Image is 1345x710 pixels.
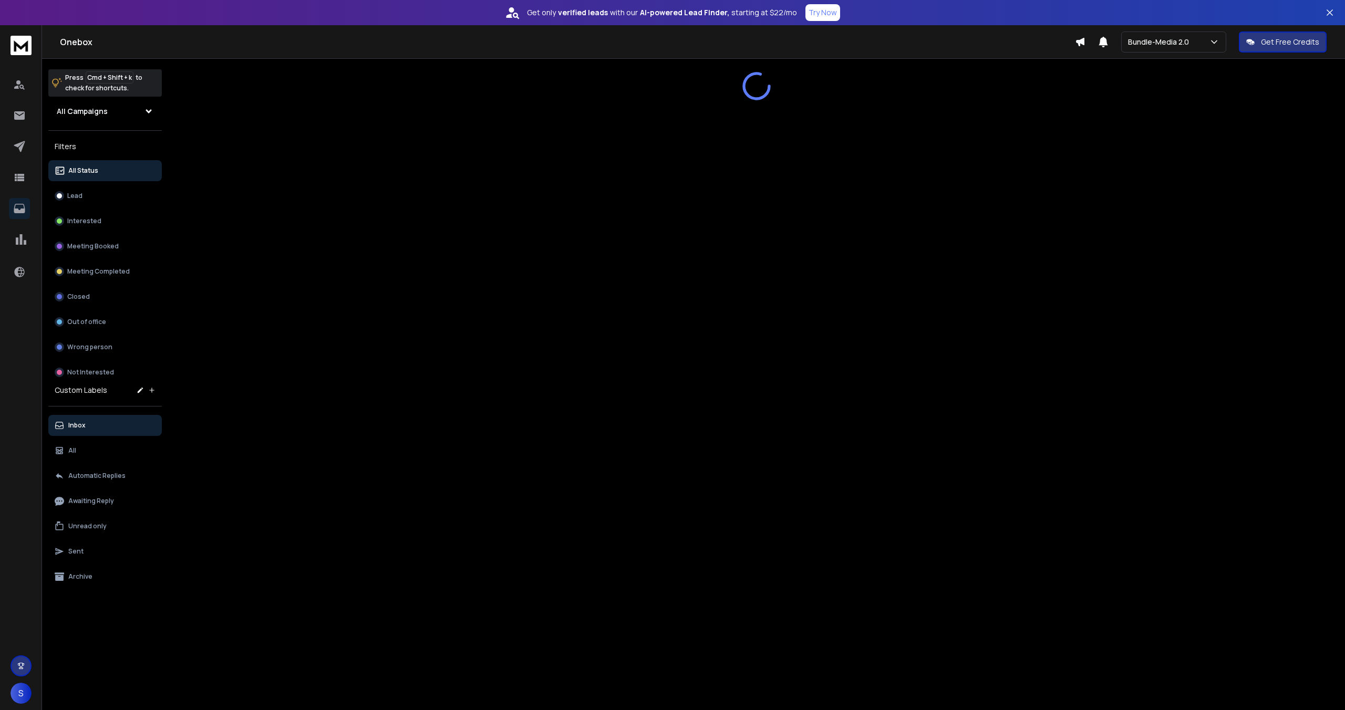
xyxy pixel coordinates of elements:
[68,572,92,581] p: Archive
[48,541,162,562] button: Sent
[60,36,1075,48] h1: Onebox
[67,343,112,351] p: Wrong person
[55,385,107,395] h3: Custom Labels
[67,267,130,276] p: Meeting Completed
[1128,37,1193,47] p: Bundle-Media 2.0
[48,362,162,383] button: Not Interested
[48,440,162,461] button: All
[558,7,608,18] strong: verified leads
[68,547,84,556] p: Sent
[68,446,76,455] p: All
[1239,32,1327,53] button: Get Free Credits
[640,7,729,18] strong: AI-powered Lead Finder,
[48,566,162,587] button: Archive
[48,415,162,436] button: Inbox
[67,318,106,326] p: Out of office
[11,36,32,55] img: logo
[48,139,162,154] h3: Filters
[68,497,114,505] p: Awaiting Reply
[1261,37,1319,47] p: Get Free Credits
[48,490,162,511] button: Awaiting Reply
[68,421,86,430] p: Inbox
[68,166,98,175] p: All Status
[11,683,32,704] button: S
[48,160,162,181] button: All Status
[527,7,797,18] p: Get only with our starting at $22/mo
[809,7,837,18] p: Try Now
[48,185,162,206] button: Lead
[48,516,162,537] button: Unread only
[57,106,108,117] h1: All Campaigns
[48,261,162,282] button: Meeting Completed
[67,242,119,250] p: Meeting Booked
[67,293,90,301] p: Closed
[67,192,82,200] p: Lead
[48,311,162,332] button: Out of office
[48,286,162,307] button: Closed
[48,211,162,232] button: Interested
[67,217,101,225] p: Interested
[68,522,107,530] p: Unread only
[68,472,126,480] p: Automatic Replies
[48,101,162,122] button: All Campaigns
[86,71,133,83] span: Cmd + Shift + k
[48,337,162,358] button: Wrong person
[48,236,162,257] button: Meeting Booked
[67,368,114,377] p: Not Interested
[48,465,162,486] button: Automatic Replies
[805,4,840,21] button: Try Now
[65,72,142,93] p: Press to check for shortcuts.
